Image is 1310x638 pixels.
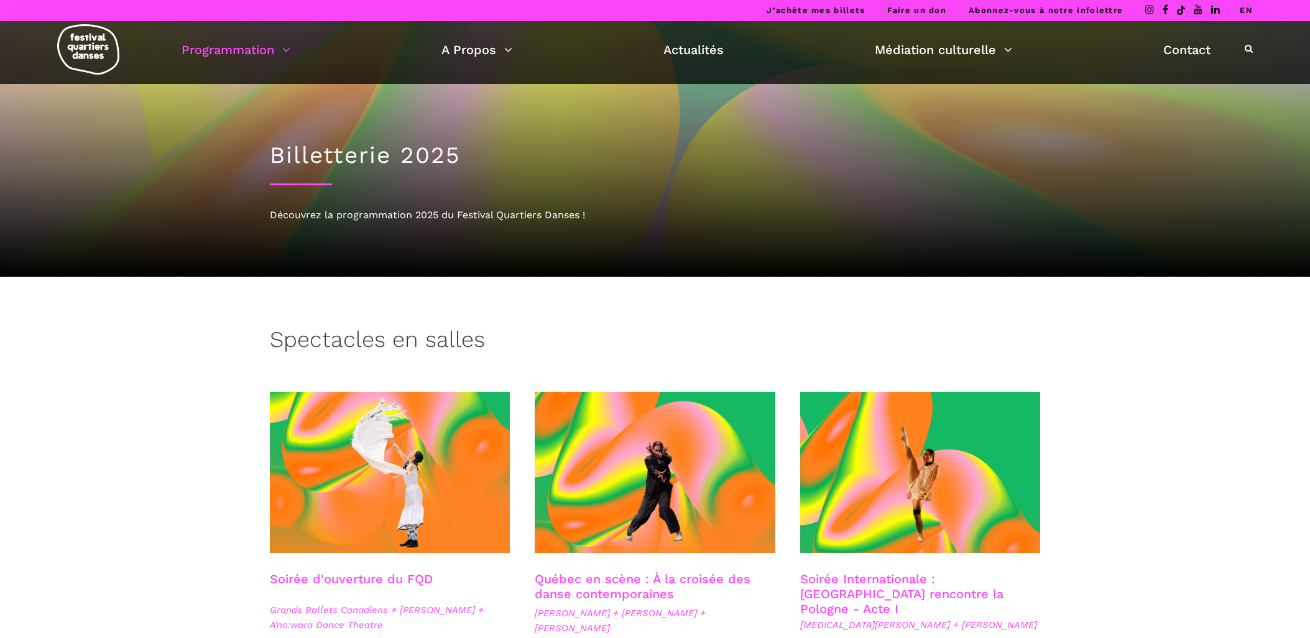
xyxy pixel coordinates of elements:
span: [PERSON_NAME] + [PERSON_NAME] + [PERSON_NAME] [535,606,775,636]
a: Abonnez-vous à notre infolettre [969,6,1123,15]
span: Grands Ballets Canadiens + [PERSON_NAME] + A'no:wara Dance Theatre [270,603,510,632]
img: logo-fqd-med [57,24,119,75]
a: A Propos [441,39,512,60]
a: Programmation [182,39,290,60]
a: Soirée Internationale : [GEOGRAPHIC_DATA] rencontre la Pologne - Acte I [800,571,1003,616]
a: Faire un don [887,6,946,15]
span: [MEDICAL_DATA][PERSON_NAME] + [PERSON_NAME] [800,617,1041,632]
a: Québec en scène : À la croisée des danse contemporaines [535,571,750,601]
a: EN [1240,6,1253,15]
a: J’achète mes billets [767,6,865,15]
a: Actualités [663,39,724,60]
h1: Billetterie 2025 [270,142,1041,169]
div: Découvrez la programmation 2025 du Festival Quartiers Danses ! [270,207,1041,223]
a: Médiation culturelle [875,39,1012,60]
a: Soirée d'ouverture du FQD [270,571,433,586]
a: Contact [1163,39,1211,60]
h3: Spectacles en salles [270,326,485,358]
